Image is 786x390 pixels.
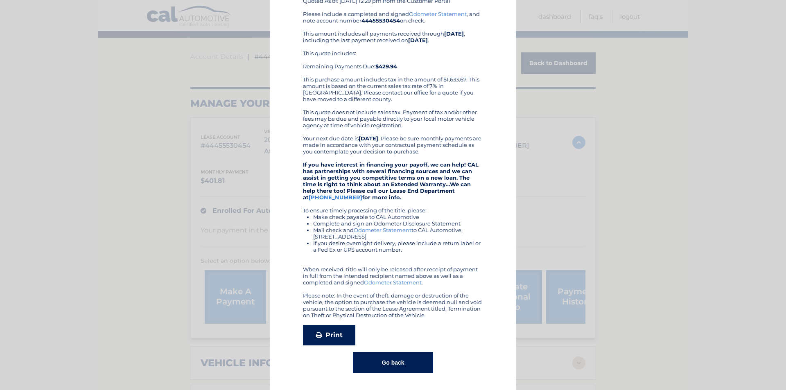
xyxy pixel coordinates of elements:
[309,194,362,201] a: [PHONE_NUMBER]
[361,17,400,24] b: 44455530454
[303,50,483,102] div: This quote includes: Remaining Payments Due: This purchase amount includes tax in the amount of $...
[303,161,479,201] strong: If you have interest in financing your payoff, we can help! CAL has partnerships with several fin...
[313,214,483,220] li: Make check payable to CAL Automotive
[409,11,467,17] a: Odometer Statement
[313,220,483,227] li: Complete and sign an Odometer Disclosure Statement
[444,30,464,37] b: [DATE]
[375,63,397,70] b: $429.94
[359,135,378,142] b: [DATE]
[303,325,355,345] a: Print
[354,227,411,233] a: Odometer Statement
[408,37,428,43] b: [DATE]
[313,240,483,253] li: If you desire overnight delivery, please include a return label or a Fed Ex or UPS account number.
[364,279,422,286] a: Odometer Statement
[303,11,483,318] div: Please include a completed and signed , and note account number on check. This amount includes al...
[353,352,433,373] button: Go back
[313,227,483,240] li: Mail check and to CAL Automotive, [STREET_ADDRESS]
